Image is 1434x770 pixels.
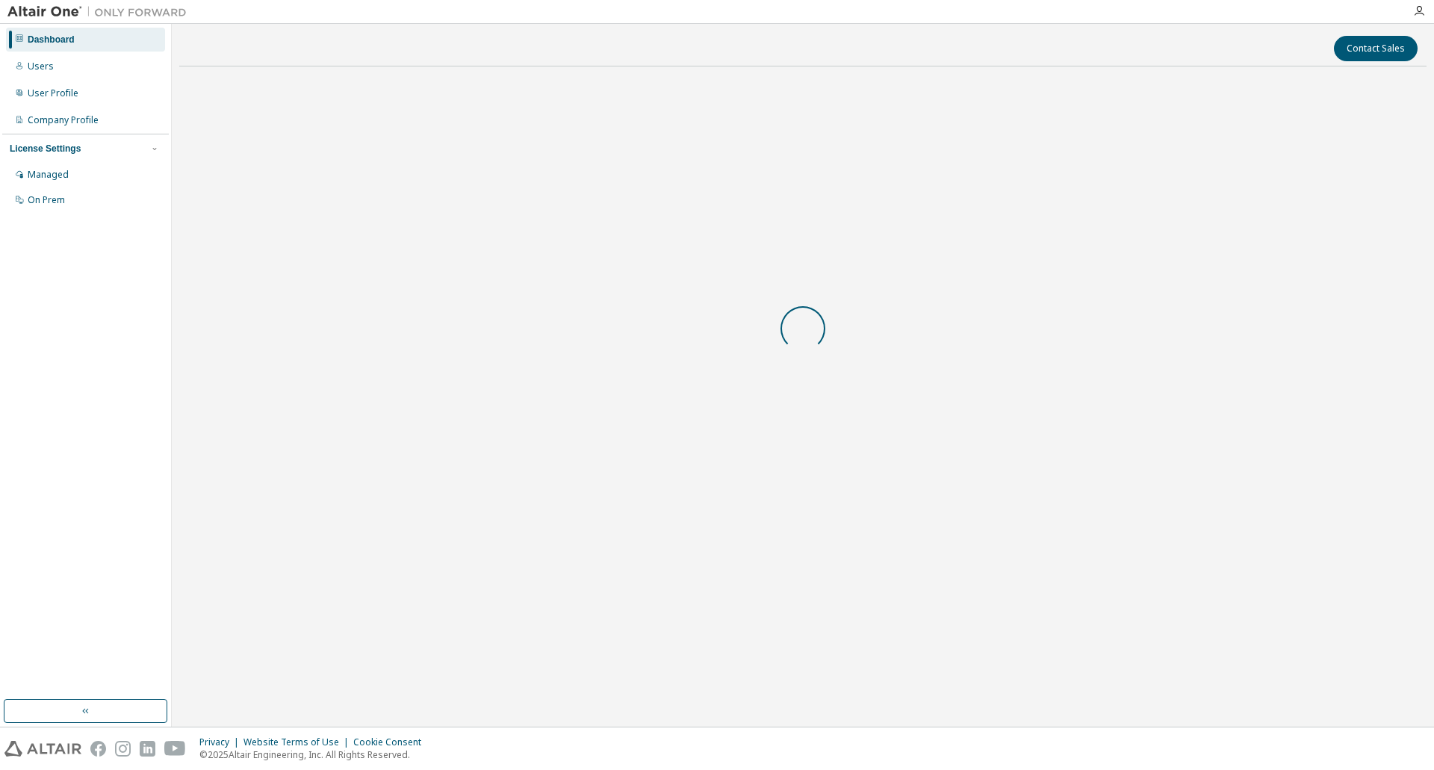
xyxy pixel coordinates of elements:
[28,169,69,181] div: Managed
[164,741,186,757] img: youtube.svg
[28,60,54,72] div: Users
[28,114,99,126] div: Company Profile
[140,741,155,757] img: linkedin.svg
[1334,36,1418,61] button: Contact Sales
[115,741,131,757] img: instagram.svg
[199,748,430,761] p: © 2025 Altair Engineering, Inc. All Rights Reserved.
[4,741,81,757] img: altair_logo.svg
[243,736,353,748] div: Website Terms of Use
[353,736,430,748] div: Cookie Consent
[90,741,106,757] img: facebook.svg
[28,194,65,206] div: On Prem
[10,143,89,155] div: License Settings
[28,34,80,46] div: Dashboard
[7,4,194,19] img: Altair One
[199,736,243,748] div: Privacy
[28,87,78,99] div: User Profile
